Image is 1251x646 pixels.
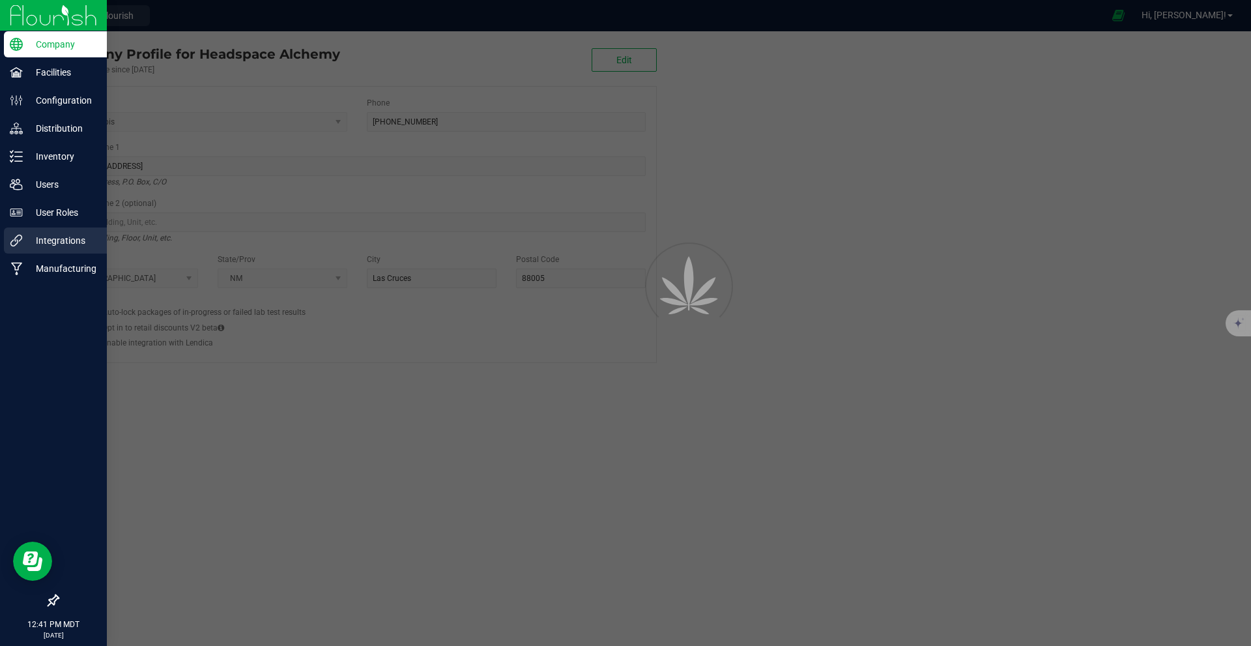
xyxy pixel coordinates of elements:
inline-svg: Distribution [10,122,23,135]
inline-svg: Integrations [10,234,23,247]
inline-svg: Users [10,178,23,191]
p: Manufacturing [23,261,101,276]
p: Integrations [23,233,101,248]
p: [DATE] [6,630,101,640]
p: Company [23,37,101,52]
p: Inventory [23,149,101,164]
inline-svg: Facilities [10,66,23,79]
inline-svg: Company [10,38,23,51]
inline-svg: Inventory [10,150,23,163]
p: Configuration [23,93,101,108]
p: Distribution [23,121,101,136]
p: Users [23,177,101,192]
inline-svg: User Roles [10,206,23,219]
p: Facilities [23,65,101,80]
inline-svg: Manufacturing [10,262,23,275]
p: User Roles [23,205,101,220]
p: 12:41 PM MDT [6,619,101,630]
inline-svg: Configuration [10,94,23,107]
iframe: Resource center [13,542,52,581]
